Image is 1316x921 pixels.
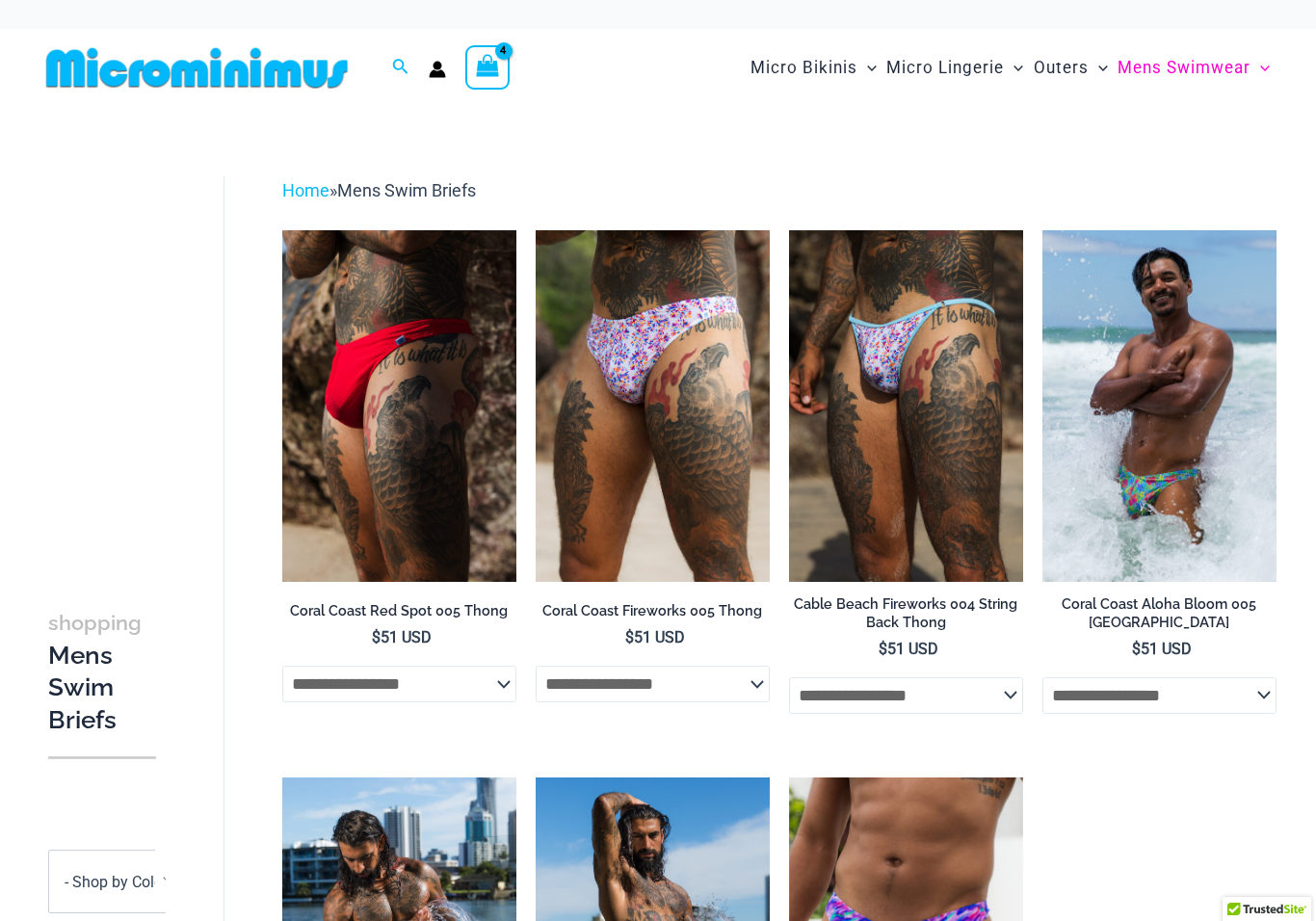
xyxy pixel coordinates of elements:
[65,873,168,891] span: - Shop by Color
[1029,39,1113,97] a: OutersMenu ToggleMenu Toggle
[429,61,446,78] a: Account icon link
[1089,43,1108,92] span: Menu Toggle
[48,611,142,635] span: shopping
[337,180,476,200] span: Mens Swim Briefs
[789,595,1023,639] a: Cable Beach Fireworks 004 String Back Thong
[789,230,1023,582] img: Cable Beach Fireworks 004 String Back Thong 06
[1004,43,1023,92] span: Menu Toggle
[879,640,938,658] bdi: 51 USD
[886,43,1004,92] span: Micro Lingerie
[282,602,516,627] a: Coral Coast Red Spot 005 Thong
[392,56,409,80] a: Search icon link
[1250,43,1270,92] span: Menu Toggle
[879,640,887,658] span: $
[1034,43,1089,92] span: Outers
[536,602,770,627] a: Coral Coast Fireworks 005 Thong
[48,161,222,546] iframe: TrustedSite Certified
[1113,39,1275,97] a: Mens SwimwearMenu ToggleMenu Toggle
[1042,595,1277,631] h2: Coral Coast Aloha Bloom 005 [GEOGRAPHIC_DATA]
[282,230,516,582] a: Coral Coast Red Spot 005 Thong 11Coral Coast Red Spot 005 Thong 12Coral Coast Red Spot 005 Thong 12
[1042,230,1277,582] a: Coral Coast Aloha Bloom 005 Thong 09Coral Coast Aloha Bloom 005 Thong 18Coral Coast Aloha Bloom 0...
[282,180,329,200] a: Home
[625,628,634,646] span: $
[625,628,685,646] bdi: 51 USD
[282,180,476,200] span: »
[372,628,432,646] bdi: 51 USD
[282,602,516,620] h2: Coral Coast Red Spot 005 Thong
[789,595,1023,631] h2: Cable Beach Fireworks 004 String Back Thong
[49,851,182,912] span: - Shop by Color
[750,43,857,92] span: Micro Bikinis
[48,850,183,913] span: - Shop by Color
[1132,640,1192,658] bdi: 51 USD
[1042,595,1277,639] a: Coral Coast Aloha Bloom 005 [GEOGRAPHIC_DATA]
[536,230,770,582] img: Coral Coast Fireworks 005 Thong 01
[857,43,877,92] span: Menu Toggle
[372,628,381,646] span: $
[39,46,355,90] img: MM SHOP LOGO FLAT
[1118,43,1250,92] span: Mens Swimwear
[746,39,882,97] a: Micro BikinisMenu ToggleMenu Toggle
[882,39,1028,97] a: Micro LingerieMenu ToggleMenu Toggle
[536,230,770,582] a: Coral Coast Fireworks 005 Thong 01Coral Coast Fireworks 005 Thong 02Coral Coast Fireworks 005 Tho...
[536,602,770,620] h2: Coral Coast Fireworks 005 Thong
[789,230,1023,582] a: Cable Beach Fireworks 004 String Back Thong 06Cable Beach Fireworks 004 String Back Thong 07Cable...
[465,45,510,90] a: View Shopping Cart, 4 items
[743,36,1277,100] nav: Site Navigation
[48,606,156,737] h3: Mens Swim Briefs
[1132,640,1141,658] span: $
[282,230,516,582] img: Coral Coast Red Spot 005 Thong 11
[1042,230,1277,582] img: Coral Coast Aloha Bloom 005 Thong 09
